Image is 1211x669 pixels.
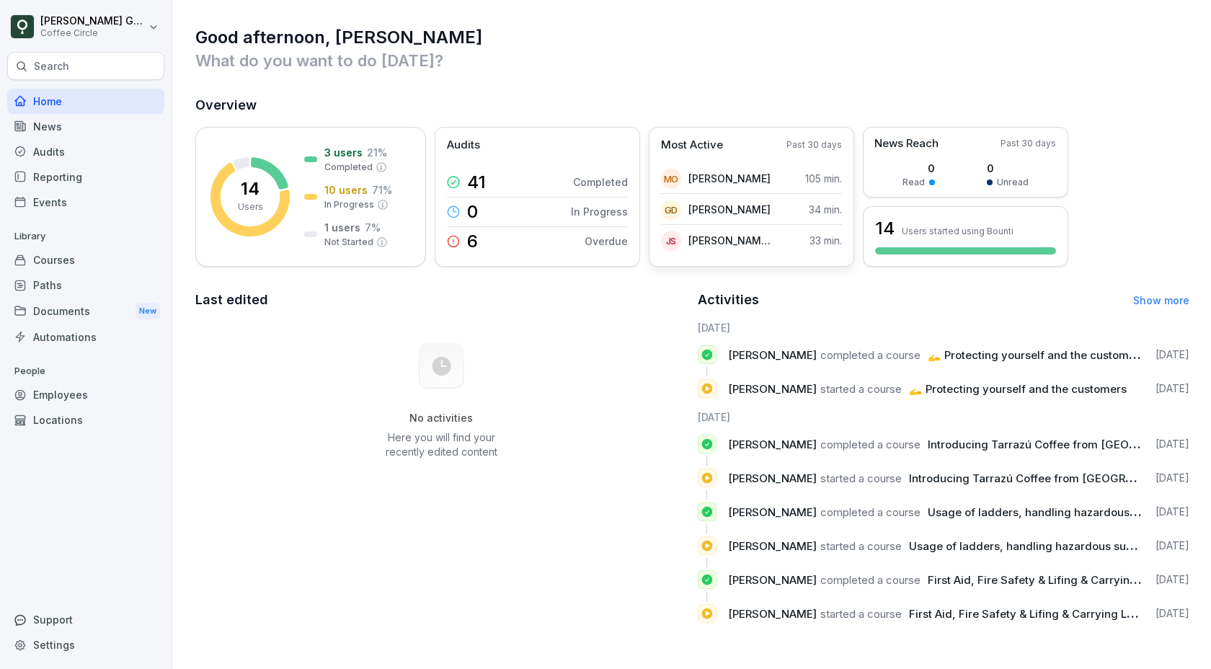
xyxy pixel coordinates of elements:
a: Home [7,89,164,114]
a: Audits [7,139,164,164]
span: started a course [820,382,902,396]
a: Locations [7,407,164,433]
p: People [7,360,164,383]
p: 33 min. [809,233,842,248]
p: [PERSON_NAME] Grioui [40,15,146,27]
p: Overdue [585,234,628,249]
p: 71 % [372,182,392,198]
div: Documents [7,298,164,324]
h1: Good afternoon, [PERSON_NAME] [195,26,1189,49]
p: 3 users [324,145,363,160]
a: DocumentsNew [7,298,164,324]
a: Courses [7,247,164,273]
p: 0 [987,161,1029,176]
p: Not Started [324,236,373,249]
p: [DATE] [1155,606,1189,621]
p: 21 % [367,145,387,160]
p: 105 min. [805,171,842,186]
div: Support [7,607,164,632]
p: 0 [467,203,478,221]
p: Search [34,59,69,74]
p: 41 [467,174,486,191]
h6: [DATE] [698,320,1190,335]
span: [PERSON_NAME] [728,539,817,553]
h2: Activities [698,290,759,310]
p: [DATE] [1155,347,1189,362]
span: started a course [820,539,902,553]
p: Completed [573,174,628,190]
span: First Aid, Fire Safety & Lifing & Carrying Loads [909,607,1153,621]
p: Read [902,176,925,189]
span: [PERSON_NAME] [728,348,817,362]
p: 7 % [365,220,381,235]
a: Automations [7,324,164,350]
p: Audits [447,137,480,154]
div: New [136,303,160,319]
p: Users [238,200,263,213]
p: In Progress [324,198,374,211]
p: [DATE] [1155,505,1189,519]
div: Paths [7,273,164,298]
p: [DATE] [1155,381,1189,396]
a: Settings [7,632,164,657]
span: 🫴 Protecting yourself and the customers [909,382,1127,396]
span: [PERSON_NAME] [728,573,817,587]
p: Here you will find your recently edited content [368,430,514,459]
span: [PERSON_NAME] [728,505,817,519]
a: Employees [7,382,164,407]
p: 0 [902,161,935,176]
p: [DATE] [1155,572,1189,587]
span: completed a course [820,505,921,519]
p: [DATE] [1155,539,1189,553]
p: Users started using Bounti [902,226,1013,236]
p: Coffee Circle [40,28,146,38]
span: [PERSON_NAME] [728,471,817,485]
span: completed a course [820,348,921,362]
p: Library [7,225,164,248]
a: Reporting [7,164,164,190]
p: Completed [324,161,373,174]
span: completed a course [820,438,921,451]
h2: Last edited [195,290,688,310]
h3: 14 [875,216,895,241]
p: News Reach [874,136,939,152]
div: JS [661,231,681,251]
div: GD [661,200,681,220]
p: 14 [241,180,259,198]
p: 34 min. [809,202,842,217]
p: 10 users [324,182,368,198]
p: Most Active [661,137,723,154]
span: started a course [820,607,902,621]
a: News [7,114,164,139]
span: Introducing Tarrazú Coffee from [GEOGRAPHIC_DATA] [909,471,1193,485]
p: [DATE] [1155,437,1189,451]
span: [PERSON_NAME] [728,438,817,451]
span: completed a course [820,573,921,587]
p: [PERSON_NAME] [688,171,771,186]
p: What do you want to do [DATE]? [195,49,1189,72]
p: 6 [467,233,478,250]
p: 1 users [324,220,360,235]
span: 🫴 Protecting yourself and the customers [928,348,1145,362]
p: [PERSON_NAME] [PERSON_NAME] [688,233,771,248]
h6: [DATE] [698,409,1190,425]
h2: Overview [195,95,1189,115]
a: Events [7,190,164,215]
p: Past 30 days [786,138,842,151]
p: [PERSON_NAME] [688,202,771,217]
p: In Progress [571,204,628,219]
span: started a course [820,471,902,485]
div: MO [661,169,681,189]
a: Show more [1133,294,1189,306]
span: [PERSON_NAME] [728,382,817,396]
span: First Aid, Fire Safety & Lifing & Carrying Loads [928,573,1171,587]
